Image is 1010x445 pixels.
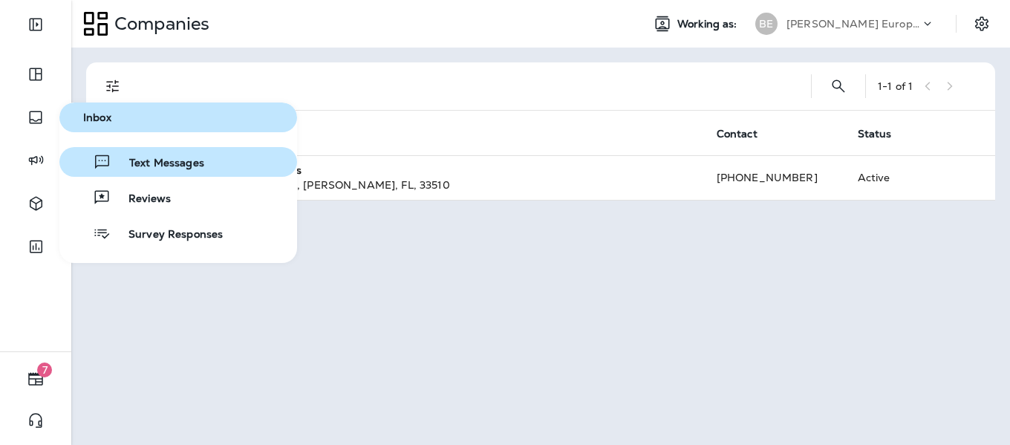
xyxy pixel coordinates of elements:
[59,103,297,132] button: Inbox
[846,155,934,200] td: Active
[59,183,297,212] button: Reviews
[37,363,52,377] span: 7
[98,71,128,101] button: Filters
[111,157,204,171] span: Text Messages
[705,155,846,200] td: [PHONE_NUMBER]
[786,18,920,30] p: [PERSON_NAME] European Autoworks
[717,128,757,140] span: Contact
[878,80,913,92] div: 1 - 1 of 1
[65,111,291,124] span: Inbox
[98,178,693,192] div: [STREET_ADDRESS][PERSON_NAME] , [PERSON_NAME] , FL , 33510
[824,71,853,101] button: Search Companies
[677,18,740,30] span: Working as:
[15,10,56,39] button: Expand Sidebar
[968,10,995,37] button: Settings
[111,192,171,207] span: Reviews
[111,228,223,242] span: Survey Responses
[59,147,297,177] button: Text Messages
[858,128,892,140] span: Status
[59,218,297,248] button: Survey Responses
[108,13,209,35] p: Companies
[755,13,778,35] div: BE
